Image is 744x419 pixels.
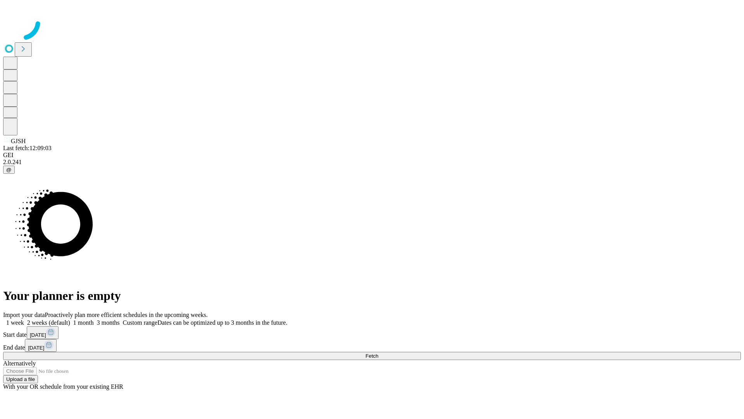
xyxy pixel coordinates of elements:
[6,167,12,173] span: @
[157,319,287,326] span: Dates can be optimized up to 3 months in the future.
[6,319,24,326] span: 1 week
[30,332,46,338] span: [DATE]
[3,383,123,390] span: With your OR schedule from your existing EHR
[45,312,208,318] span: Proactively plan more efficient schedules in the upcoming weeks.
[3,352,741,360] button: Fetch
[123,319,157,326] span: Custom range
[365,353,378,359] span: Fetch
[27,319,70,326] span: 2 weeks (default)
[3,360,36,367] span: Alternatively
[3,326,741,339] div: Start date
[28,345,44,351] span: [DATE]
[3,152,741,159] div: GEI
[27,326,59,339] button: [DATE]
[11,138,26,144] span: GJSH
[3,145,52,151] span: Last fetch: 12:09:03
[3,289,741,303] h1: Your planner is empty
[25,339,57,352] button: [DATE]
[97,319,120,326] span: 3 months
[73,319,94,326] span: 1 month
[3,375,38,383] button: Upload a file
[3,159,741,166] div: 2.0.241
[3,312,45,318] span: Import your data
[3,339,741,352] div: End date
[3,166,15,174] button: @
